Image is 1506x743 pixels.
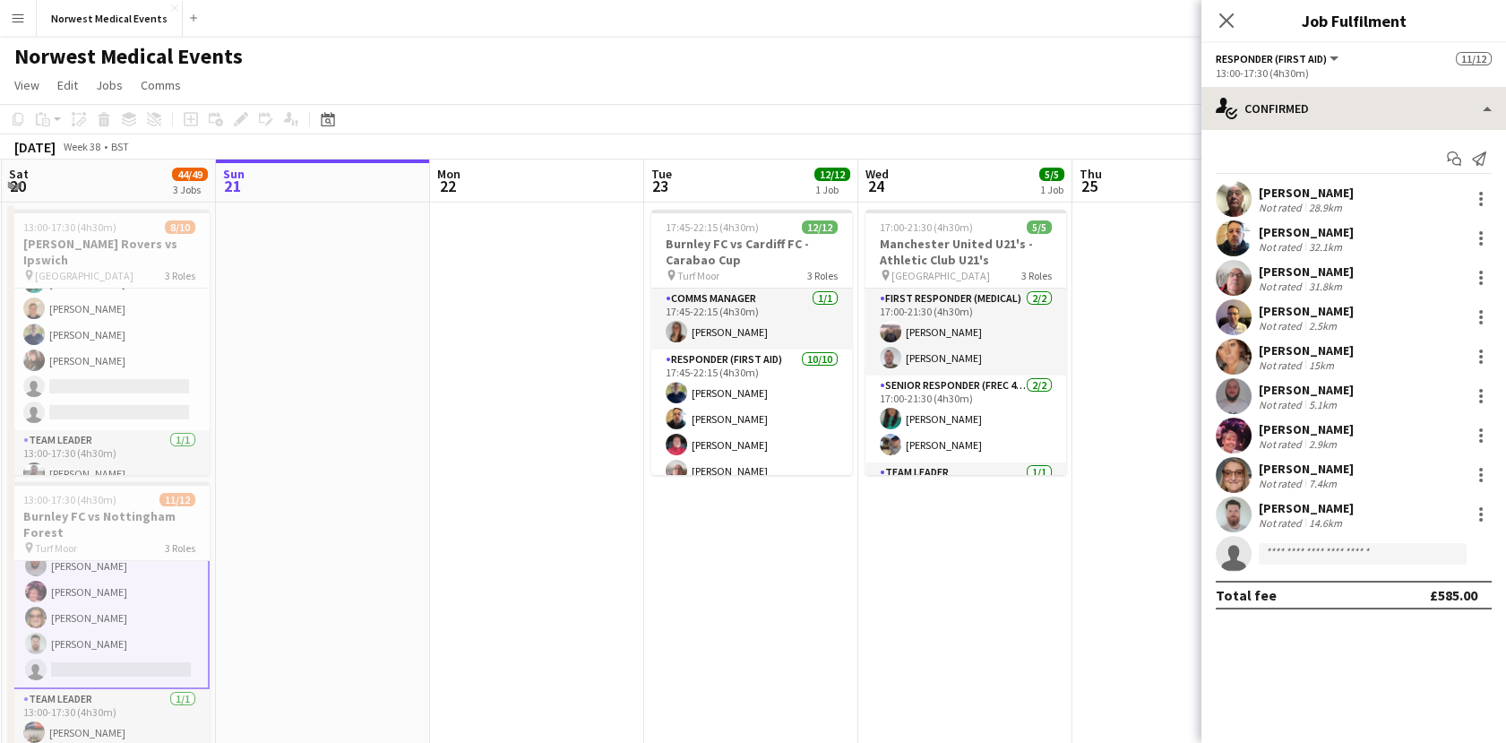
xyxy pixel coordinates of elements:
div: [PERSON_NAME] [1259,185,1354,201]
div: Not rated [1259,437,1305,451]
div: Not rated [1259,398,1305,411]
span: Tue [651,166,672,182]
app-card-role: Team Leader1/1 [865,462,1066,523]
div: Not rated [1259,280,1305,293]
div: Not rated [1259,477,1305,490]
app-job-card: 17:00-21:30 (4h30m)5/5Manchester United U21's - Athletic Club U21's [GEOGRAPHIC_DATA]3 RolesFirst... [865,210,1066,475]
span: 5/5 [1039,168,1064,181]
span: Jobs [96,77,123,93]
span: [GEOGRAPHIC_DATA] [35,269,133,282]
span: Edit [57,77,78,93]
div: BST [111,140,129,153]
h3: Manchester United U21's - Athletic Club U21's [865,236,1066,268]
div: [PERSON_NAME] [1259,303,1354,319]
div: Not rated [1259,240,1305,254]
a: Edit [50,73,85,97]
div: £585.00 [1430,586,1477,604]
span: 11/12 [159,493,195,506]
span: 17:45-22:15 (4h30m) [666,220,759,234]
div: [PERSON_NAME] [1259,224,1354,240]
span: Wed [865,166,889,182]
span: 3 Roles [165,541,195,555]
div: 15km [1305,359,1338,372]
span: 44/49 [172,168,208,181]
span: 24 [863,176,889,196]
span: 23 [649,176,672,196]
a: View [7,73,47,97]
div: 14.6km [1305,516,1346,530]
span: Sat [9,166,29,182]
div: 3 Jobs [173,183,207,196]
span: 20 [6,176,29,196]
h3: Burnley FC vs Nottingham Forest [9,508,210,540]
div: 2.5km [1305,319,1340,333]
div: Confirmed [1201,87,1506,130]
span: 11/12 [1456,52,1492,65]
span: 3 Roles [165,269,195,282]
span: 13:00-17:30 (4h30m) [23,493,116,506]
button: Norwest Medical Events [37,1,183,36]
app-job-card: 17:45-22:15 (4h30m)12/12Burnley FC vs Cardiff FC - Carabao Cup Turf Moor3 RolesComms Manager1/117... [651,210,852,475]
app-card-role: Team Leader1/113:00-17:30 (4h30m)[PERSON_NAME] [9,430,210,491]
span: Responder (First Aid) [1216,52,1327,65]
span: 25 [1077,176,1102,196]
div: 1 Job [1040,183,1063,196]
div: Not rated [1259,359,1305,372]
span: 17:00-21:30 (4h30m) [880,220,973,234]
app-card-role: Responder (First Aid)10/1017:45-22:15 (4h30m)[PERSON_NAME][PERSON_NAME][PERSON_NAME][PERSON_NAME] [651,350,852,644]
span: 21 [220,176,245,196]
a: Jobs [89,73,130,97]
div: [PERSON_NAME] [1259,500,1354,516]
span: 8/10 [165,220,195,234]
div: [PERSON_NAME] [1259,461,1354,477]
span: Thu [1080,166,1102,182]
div: Not rated [1259,201,1305,214]
span: Sun [223,166,245,182]
div: 7.4km [1305,477,1340,490]
div: 32.1km [1305,240,1346,254]
div: [DATE] [14,138,56,156]
div: Total fee [1216,586,1277,604]
span: 5/5 [1027,220,1052,234]
div: 1 Job [815,183,849,196]
span: Turf Moor [677,269,719,282]
div: [PERSON_NAME] [1259,421,1354,437]
div: 2.9km [1305,437,1340,451]
app-card-role: First Responder (Medical)2/217:00-21:30 (4h30m)[PERSON_NAME][PERSON_NAME] [865,289,1066,376]
app-card-role: Comms Manager1/117:45-22:15 (4h30m)[PERSON_NAME] [651,289,852,350]
div: 28.9km [1305,201,1346,214]
span: Turf Moor [35,541,77,555]
span: View [14,77,39,93]
div: [PERSON_NAME] [1259,382,1354,398]
span: Comms [141,77,181,93]
h3: [PERSON_NAME] Rovers vs Ipswich [9,236,210,268]
a: Comms [133,73,188,97]
div: [PERSON_NAME] [1259,342,1354,359]
span: 3 Roles [1021,269,1052,282]
div: [PERSON_NAME] [1259,264,1354,280]
span: 22 [435,176,460,196]
span: 13:00-17:30 (4h30m) [23,220,116,234]
span: 12/12 [802,220,838,234]
span: Week 38 [59,140,104,153]
h1: Norwest Medical Events [14,43,243,70]
div: 31.8km [1305,280,1346,293]
h3: Job Fulfilment [1201,9,1506,32]
div: Not rated [1259,319,1305,333]
div: Not rated [1259,516,1305,530]
span: Mon [437,166,460,182]
div: 5.1km [1305,398,1340,411]
app-card-role: Senior Responder (FREC 4 or Above)2/217:00-21:30 (4h30m)[PERSON_NAME][PERSON_NAME] [865,376,1066,462]
button: Responder (First Aid) [1216,52,1341,65]
app-card-role: 13:00-17:30 (4h30m)[PERSON_NAME][PERSON_NAME][PERSON_NAME][PERSON_NAME][PERSON_NAME][PERSON_NAME] [9,187,210,430]
span: 12/12 [814,168,850,181]
app-job-card: 13:00-17:30 (4h30m)8/10[PERSON_NAME] Rovers vs Ipswich [GEOGRAPHIC_DATA]3 Roles13:00-17:30 (4h30m... [9,210,210,475]
span: [GEOGRAPHIC_DATA] [891,269,990,282]
span: 3 Roles [807,269,838,282]
div: 13:00-17:30 (4h30m) [1216,66,1492,80]
h3: Burnley FC vs Cardiff FC - Carabao Cup [651,236,852,268]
